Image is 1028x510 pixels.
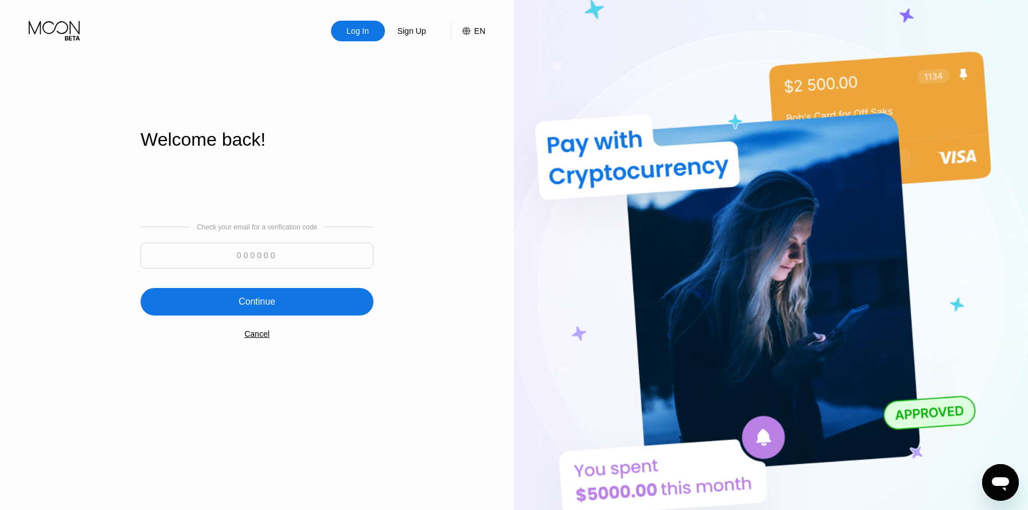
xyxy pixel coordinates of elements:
[982,464,1019,501] iframe: Mesajlaşma penceresini başlatma düğmesi
[141,243,373,268] input: 000000
[345,25,370,37] div: Log In
[450,21,485,41] div: EN
[141,129,373,150] div: Welcome back!
[385,21,439,41] div: Sign Up
[141,288,373,316] div: Continue
[244,329,270,338] div: Cancel
[474,26,485,36] div: EN
[331,21,385,41] div: Log In
[197,223,317,231] div: Check your email for a verification code
[396,25,427,37] div: Sign Up
[239,296,275,307] div: Continue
